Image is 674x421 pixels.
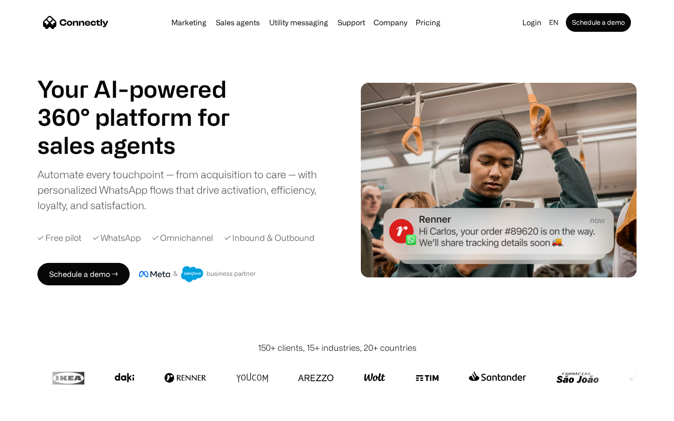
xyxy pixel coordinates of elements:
[334,19,369,26] a: Support
[519,16,545,29] a: Login
[9,404,56,418] aside: Language selected: English
[549,16,558,29] div: en
[139,266,256,282] img: Meta and Salesforce business partner badge.
[152,232,213,244] div: ✓ Omnichannel
[37,131,253,159] h1: sales agents
[374,16,407,29] div: Company
[37,232,81,244] div: ✓ Free pilot
[19,405,56,418] ul: Language list
[168,19,210,26] a: Marketing
[37,75,253,131] h1: Your AI-powered 360° platform for
[37,263,130,285] a: Schedule a demo →
[412,19,444,26] a: Pricing
[212,19,264,26] a: Sales agents
[258,341,417,354] div: 150+ clients, 15+ industries, 20+ countries
[37,167,332,213] div: Automate every touchpoint — from acquisition to care — with personalized WhatsApp flows that driv...
[224,232,315,244] div: ✓ Inbound & Outbound
[566,13,631,32] a: Schedule a demo
[265,19,332,26] a: Utility messaging
[93,232,141,244] div: ✓ WhatsApp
